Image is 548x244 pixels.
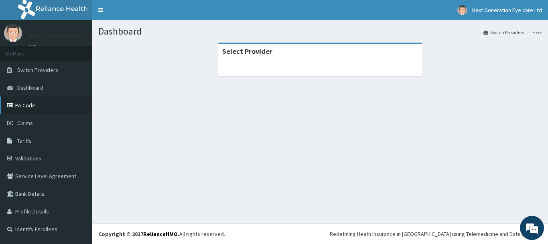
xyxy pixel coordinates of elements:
a: RelianceHMO [143,230,178,238]
div: Redefining Heath Insurance in [GEOGRAPHIC_DATA] using Telemedicine and Data Science! [330,230,542,238]
p: Next Generation Eye care Ltd [28,33,121,40]
img: User Image [4,24,22,42]
strong: Copyright © 2017 . [98,230,179,238]
h1: Dashboard [98,26,542,37]
a: Switch Providers [483,29,524,36]
span: Dashboard [17,84,43,91]
span: Next Generation Eye care Ltd [472,6,542,14]
a: Online [28,44,47,49]
img: User Image [457,5,467,15]
span: Tariffs [17,137,32,144]
strong: Select Provider [222,47,272,56]
footer: All rights reserved. [92,223,548,244]
span: Switch Providers [17,66,58,74]
li: Here [525,29,542,36]
span: Claims [17,119,33,127]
